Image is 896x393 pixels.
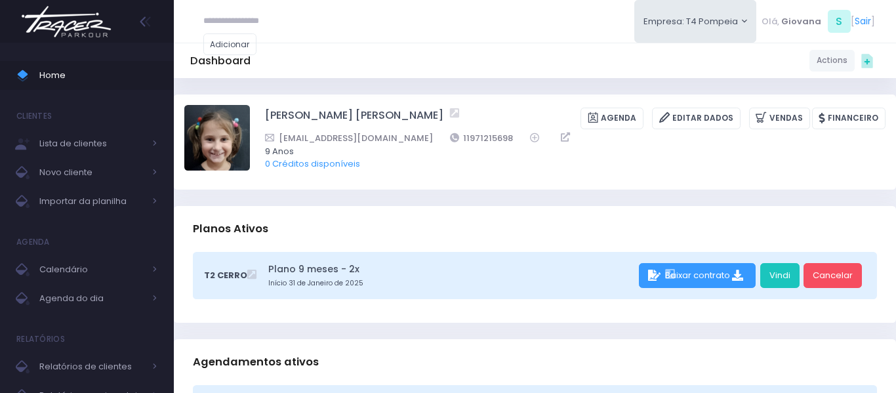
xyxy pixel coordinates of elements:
[760,263,800,288] a: Vindi
[184,105,250,171] img: Beatriz Abrell Ribeiro
[39,164,144,181] span: Novo cliente
[265,157,360,170] a: 0 Créditos disponíveis
[265,108,443,129] a: [PERSON_NAME] [PERSON_NAME]
[809,50,855,72] a: Actions
[268,278,634,289] small: Início 31 de Janeiro de 2025
[39,67,157,84] span: Home
[39,290,144,307] span: Agenda do dia
[16,103,52,129] h4: Clientes
[193,343,319,381] h3: Agendamentos ativos
[16,326,65,352] h4: Relatórios
[804,263,862,288] a: Cancelar
[749,108,810,129] a: Vendas
[762,15,779,28] span: Olá,
[828,10,851,33] span: S
[265,131,433,145] a: [EMAIL_ADDRESS][DOMAIN_NAME]
[855,14,871,28] a: Sair
[580,108,643,129] a: Agenda
[203,33,257,55] a: Adicionar
[184,105,250,175] label: Alterar foto de perfil
[812,108,886,129] a: Financeiro
[39,358,144,375] span: Relatórios de clientes
[450,131,514,145] a: 11971215698
[193,210,268,247] h3: Planos Ativos
[39,135,144,152] span: Lista de clientes
[204,269,247,282] span: T2 Cerro
[781,15,821,28] span: Giovana
[756,7,880,36] div: [ ]
[190,54,251,68] h5: Dashboard
[639,263,756,288] div: Baixar contrato
[268,262,634,276] a: Plano 9 meses - 2x
[39,261,144,278] span: Calendário
[265,145,868,158] span: 9 Anos
[652,108,741,129] a: Editar Dados
[39,193,144,210] span: Importar da planilha
[16,229,50,255] h4: Agenda
[855,48,880,73] div: Quick actions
